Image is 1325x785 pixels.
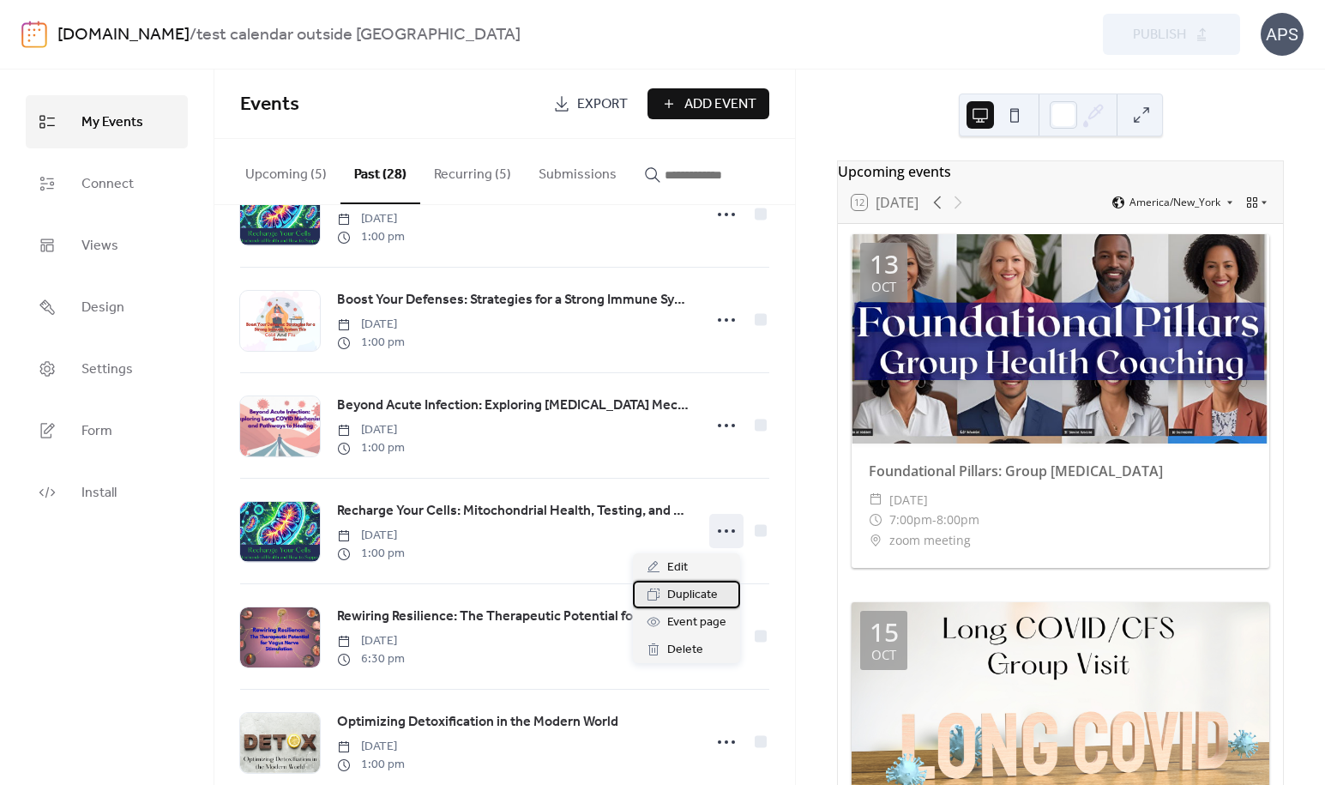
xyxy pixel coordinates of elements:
span: Connect [81,171,134,198]
span: 1:00 pm [337,334,405,352]
span: Events [240,86,299,124]
span: 1:00 pm [337,545,405,563]
div: Foundational Pillars: Group [MEDICAL_DATA] [852,461,1269,481]
span: Views [81,232,118,260]
span: Rewiring Resilience: The Therapeutic Potential for [MEDICAL_DATA] [337,607,692,627]
a: Boost Your Defenses: Strategies for a Strong Immune System This [MEDICAL_DATA] Season [337,289,692,311]
span: Boost Your Defenses: Strategies for a Strong Immune System This [MEDICAL_DATA] Season [337,290,692,311]
span: Event page [667,613,726,633]
span: 8:00pm [937,510,979,530]
span: - [932,510,937,530]
b: / [190,19,196,51]
span: Duplicate [667,585,718,606]
a: Rewiring Resilience: The Therapeutic Potential for [MEDICAL_DATA] [337,606,692,628]
a: Connect [26,157,188,210]
button: Submissions [525,139,630,202]
div: 15 [870,619,899,645]
span: Form [81,418,112,445]
div: ​ [869,530,882,551]
span: Edit [667,558,688,578]
a: Design [26,281,188,334]
span: zoom meeting [889,530,971,551]
span: America/New_York [1129,197,1220,208]
span: 1:00 pm [337,439,405,457]
div: ​ [869,490,882,510]
span: Beyond Acute Infection: Exploring [MEDICAL_DATA] Mechanisms and Pathways to Healing [337,396,692,416]
span: [DATE] [337,738,405,756]
img: logo [21,21,47,48]
div: Oct [871,649,896,661]
span: 6:30 pm [337,650,405,668]
a: Install [26,466,188,519]
span: Recharge Your Cells: Mitochondrial Health, Testing, and How to Support It [337,501,692,522]
span: Delete [667,640,703,661]
span: 1:00 pm [337,756,405,774]
button: Past (28) [340,139,420,204]
span: Install [81,480,117,507]
span: Optimizing Detoxification in the Modern World [337,712,618,733]
span: Settings [81,356,133,383]
span: Export [577,94,628,115]
a: My Events [26,95,188,148]
a: Views [26,219,188,272]
button: Add Event [647,88,769,119]
span: Add Event [684,94,756,115]
button: Recurring (5) [420,139,525,202]
a: Recharge Your Cells: Mitochondrial Health, Testing, and How to Support It [337,500,692,522]
div: APS [1261,13,1304,56]
a: Export [540,88,641,119]
button: Upcoming (5) [232,139,340,202]
div: Upcoming events [838,161,1283,182]
span: My Events [81,109,143,136]
span: 7:00pm [889,510,932,530]
span: 1:00 pm [337,228,405,246]
span: [DATE] [337,316,405,334]
span: [DATE] [337,421,405,439]
div: 13 [870,251,899,277]
span: [DATE] [889,490,928,510]
b: test calendar outside [GEOGRAPHIC_DATA] [196,19,521,51]
span: Design [81,294,124,322]
a: Beyond Acute Infection: Exploring [MEDICAL_DATA] Mechanisms and Pathways to Healing [337,395,692,417]
div: ​ [869,510,882,530]
span: [DATE] [337,632,405,650]
a: [DOMAIN_NAME] [57,19,190,51]
div: Oct [871,281,896,293]
span: [DATE] [337,527,405,545]
a: Form [26,404,188,457]
a: Settings [26,342,188,396]
span: [DATE] [337,210,405,228]
a: Optimizing Detoxification in the Modern World [337,711,618,734]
